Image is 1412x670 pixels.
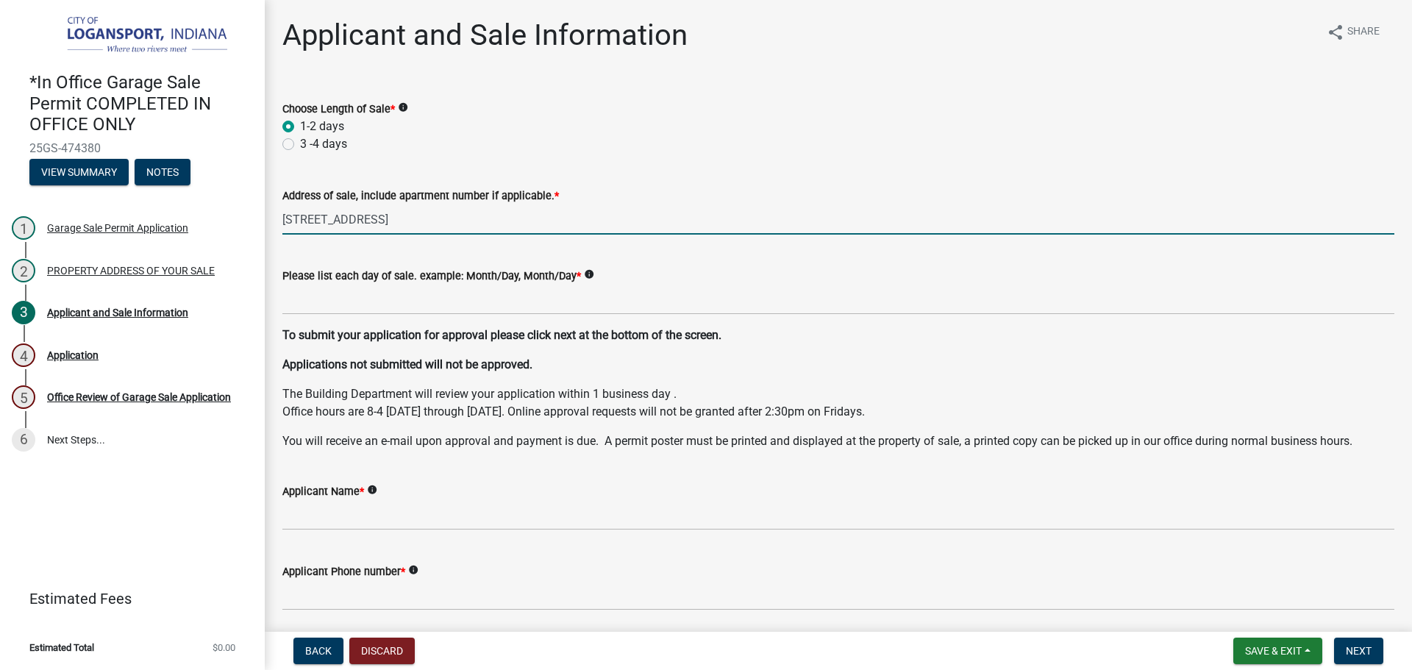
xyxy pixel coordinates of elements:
div: 3 [12,301,35,324]
span: 25GS-474380 [29,141,235,155]
i: info [398,102,408,113]
wm-modal-confirm: Summary [29,167,129,179]
button: Next [1334,638,1383,664]
a: Estimated Fees [12,584,241,613]
button: Notes [135,159,190,185]
div: Office Review of Garage Sale Application [47,392,231,402]
div: 5 [12,385,35,409]
span: $0.00 [213,643,235,652]
div: 6 [12,428,35,452]
i: info [584,269,594,279]
label: 1-2 days [300,118,344,135]
h1: Applicant and Sale Information [282,18,688,53]
button: Back [293,638,343,664]
span: Share [1347,24,1380,41]
i: info [408,565,418,575]
button: Save & Exit [1233,638,1322,664]
span: Estimated Total [29,643,94,652]
label: Applicant Name [282,487,364,497]
div: 1 [12,216,35,240]
span: Next [1346,645,1372,657]
span: Save & Exit [1245,645,1302,657]
strong: Applications not submitted will not be approved. [282,357,532,371]
button: shareShare [1315,18,1391,46]
strong: To submit your application for approval please click next at the bottom of the screen. [282,328,721,342]
label: 3 -4 days [300,135,347,153]
img: City of Logansport, Indiana [29,15,241,57]
div: 4 [12,343,35,367]
button: View Summary [29,159,129,185]
p: The Building Department will review your application within 1 business day . Office hours are 8-4... [282,385,1394,421]
wm-modal-confirm: Notes [135,167,190,179]
i: info [367,485,377,495]
div: Application [47,350,99,360]
div: Garage Sale Permit Application [47,223,188,233]
p: You will receive an e-mail upon approval and payment is due. A permit poster must be printed and ... [282,432,1394,450]
label: Address of sale, include apartment number if applicable. [282,191,559,202]
div: PROPERTY ADDRESS OF YOUR SALE [47,265,215,276]
label: Applicant Phone number [282,567,405,577]
div: Applicant and Sale Information [47,307,188,318]
button: Discard [349,638,415,664]
div: 2 [12,259,35,282]
span: Back [305,645,332,657]
h4: *In Office Garage Sale Permit COMPLETED IN OFFICE ONLY [29,72,253,135]
label: Choose Length of Sale [282,104,395,115]
i: share [1327,24,1344,41]
label: Please list each day of sale. example: Month/Day, Month/Day [282,271,581,282]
